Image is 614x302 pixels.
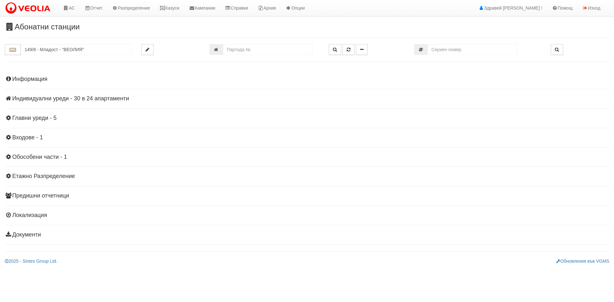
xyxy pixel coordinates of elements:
input: Сериен номер [428,44,517,55]
a: Обновления във VGMS [556,259,609,264]
h4: Документи [5,232,609,238]
h4: Главни уреди - 5 [5,115,609,121]
a: 2025 - Sintex Group Ltd. [5,259,58,264]
h4: Локализация [5,212,609,219]
input: Партида № [223,44,312,55]
h4: Информация [5,76,609,82]
h4: Обособени части - 1 [5,154,609,160]
h4: Етажно Разпределение [5,173,609,180]
h3: Абонатни станции [5,23,609,31]
input: Абонатна станция [21,44,132,55]
h4: Предишни отчетници [5,193,609,199]
h4: Индивидуални уреди - 30 в 24 апартаменти [5,96,609,102]
img: VeoliaLogo.png [5,2,53,15]
h4: Входове - 1 [5,135,609,141]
